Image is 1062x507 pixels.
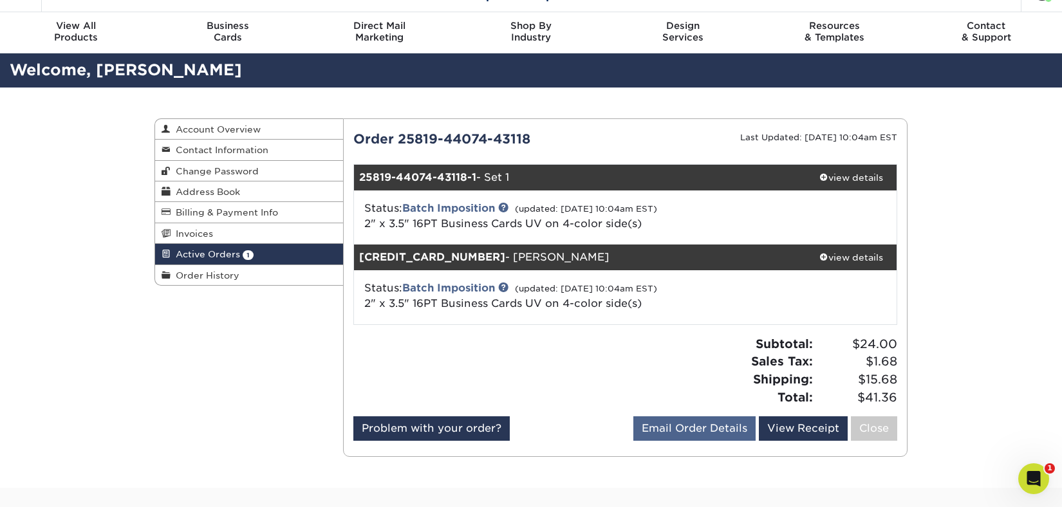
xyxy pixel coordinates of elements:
span: Contact [910,20,1062,32]
div: & Support [910,20,1062,43]
span: Business [152,20,304,32]
a: Shop ByIndustry [455,12,607,53]
span: Account Overview [171,124,261,134]
strong: Sales Tax: [751,354,813,368]
span: 1 [243,250,254,260]
span: Invoices [171,228,213,239]
strong: [CREDIT_CARD_NUMBER] [359,251,505,263]
iframe: Intercom live chat [1018,463,1049,494]
strong: Total: [778,390,813,404]
small: Last Updated: [DATE] 10:04am EST [740,133,897,142]
strong: Shipping: [753,372,813,386]
div: view details [806,171,897,184]
a: Active Orders 1 [155,244,343,264]
span: Order History [171,270,239,281]
a: Contact Information [155,140,343,160]
a: Batch Imposition [402,202,495,214]
a: Problem with your order? [353,416,510,441]
div: & Templates [759,20,911,43]
span: Address Book [171,187,240,197]
strong: Subtotal: [756,336,813,351]
a: Account Overview [155,119,343,140]
a: Billing & Payment Info [155,202,343,223]
span: Direct Mail [303,20,455,32]
a: BusinessCards [152,12,304,53]
a: Order History [155,265,343,285]
span: Active Orders [171,249,240,259]
a: DesignServices [607,12,759,53]
a: 2" x 3.5" 16PT Business Cards UV on 4-color side(s) [364,297,642,309]
div: Status: [355,281,716,311]
div: view details [806,251,897,264]
a: Change Password [155,161,343,181]
a: 2" x 3.5" 16PT Business Cards UV on 4-color side(s) [364,217,642,230]
span: $1.68 [817,353,897,371]
strong: 25819-44074-43118-1 [359,171,476,183]
span: $15.68 [817,371,897,389]
a: Direct MailMarketing [303,12,455,53]
small: (updated: [DATE] 10:04am EST) [515,284,657,293]
div: - Set 1 [354,165,806,190]
a: View Receipt [759,416,848,441]
span: Shop By [455,20,607,32]
span: Change Password [171,166,259,176]
div: - [PERSON_NAME] [354,244,806,270]
span: 1 [1045,463,1055,474]
div: Status: [355,201,716,232]
span: Contact Information [171,145,268,155]
a: view details [806,165,897,190]
div: Industry [455,20,607,43]
a: Email Order Details [633,416,756,441]
small: (updated: [DATE] 10:04am EST) [515,204,657,214]
span: Design [607,20,759,32]
a: Resources& Templates [759,12,911,53]
a: Address Book [155,181,343,202]
span: Billing & Payment Info [171,207,278,217]
a: Close [851,416,897,441]
a: view details [806,244,897,270]
iframe: Google Customer Reviews [3,468,109,502]
a: Batch Imposition [402,282,495,294]
span: $41.36 [817,389,897,407]
a: Invoices [155,223,343,244]
div: Order 25819-44074-43118 [344,129,626,149]
span: Resources [759,20,911,32]
div: Marketing [303,20,455,43]
div: Cards [152,20,304,43]
span: $24.00 [817,335,897,353]
div: Services [607,20,759,43]
a: Contact& Support [910,12,1062,53]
